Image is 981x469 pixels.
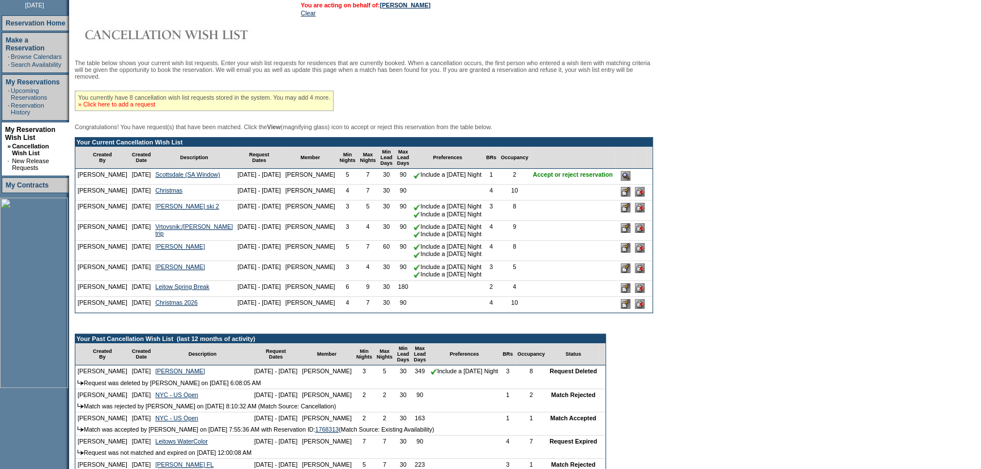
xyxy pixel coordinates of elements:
[130,389,153,400] td: [DATE]
[635,299,645,309] input: Delete this Request
[237,187,281,194] nobr: [DATE] - [DATE]
[155,171,220,178] a: Scottsdale (SA Window)
[498,281,531,297] td: 4
[155,187,182,194] a: Christmas
[337,261,357,281] td: 3
[155,263,205,270] a: [PERSON_NAME]
[395,436,412,447] td: 30
[267,123,280,130] b: View
[11,102,44,116] a: Reservation History
[413,263,481,270] nobr: Include a [DATE] Night
[357,241,378,261] td: 7
[413,271,481,278] nobr: Include a [DATE] Night
[283,147,338,169] td: Member
[357,221,378,241] td: 4
[551,391,595,398] nobr: Match Rejected
[283,201,338,220] td: [PERSON_NAME]
[498,185,531,201] td: 10
[7,157,11,171] td: ·
[413,211,420,218] img: chkSmaller.gif
[75,334,605,343] td: Your Past Cancellation Wish List (last 12 months of activity)
[395,185,412,201] td: 90
[498,201,531,220] td: 8
[621,187,630,197] input: Edit this Request
[357,297,378,313] td: 7
[153,147,235,169] td: Description
[300,343,354,365] td: Member
[635,263,645,273] input: Delete this Request
[395,169,412,185] td: 90
[11,61,61,68] a: Search Availability
[498,241,531,261] td: 8
[237,243,281,250] nobr: [DATE] - [DATE]
[378,147,395,169] td: Min Lead Days
[413,203,481,210] nobr: Include a [DATE] Night
[283,261,338,281] td: [PERSON_NAME]
[153,343,251,365] td: Description
[11,87,47,101] a: Upcoming Reservations
[413,231,481,237] nobr: Include a [DATE] Night
[484,185,498,201] td: 4
[237,263,281,270] nobr: [DATE] - [DATE]
[395,412,412,424] td: 30
[75,365,130,377] td: [PERSON_NAME]
[484,241,498,261] td: 4
[428,343,501,365] td: Preferences
[8,87,10,101] td: ·
[130,201,153,220] td: [DATE]
[621,263,630,273] input: Edit this Request
[411,436,428,447] td: 90
[378,185,395,201] td: 30
[11,53,62,60] a: Browse Calendars
[75,297,130,313] td: [PERSON_NAME]
[75,447,605,459] td: Request was not matched and expired on [DATE] 12:00:08 AM
[237,171,281,178] nobr: [DATE] - [DATE]
[237,299,281,306] nobr: [DATE] - [DATE]
[75,169,130,185] td: [PERSON_NAME]
[374,389,395,400] td: 2
[155,438,208,445] a: Leitows WaterColor
[515,365,548,377] td: 8
[378,169,395,185] td: 30
[395,221,412,241] td: 90
[354,365,374,377] td: 3
[395,241,412,261] td: 90
[75,185,130,201] td: [PERSON_NAME]
[484,201,498,220] td: 3
[550,415,596,421] nobr: Match Accepted
[301,10,315,16] a: Clear
[500,343,515,365] td: BRs
[549,368,597,374] nobr: Request Deleted
[378,261,395,281] td: 30
[315,426,339,433] a: 1768313
[75,147,130,169] td: Created By
[300,365,354,377] td: [PERSON_NAME]
[155,415,198,421] a: NYC - US Open
[621,203,630,212] input: Edit this Request
[395,201,412,220] td: 90
[413,251,420,258] img: chkSmaller.gif
[413,243,481,250] nobr: Include a [DATE] Night
[155,299,198,306] a: Christmas 2026
[357,261,378,281] td: 4
[411,365,428,377] td: 349
[78,427,84,432] img: arrow.gif
[130,169,153,185] td: [DATE]
[635,283,645,293] input: Delete this Request
[130,221,153,241] td: [DATE]
[6,181,49,189] a: My Contracts
[500,412,515,424] td: 1
[515,343,548,365] td: Occupancy
[395,343,412,365] td: Min Lead Days
[378,297,395,313] td: 30
[484,169,498,185] td: 1
[300,436,354,447] td: [PERSON_NAME]
[75,281,130,297] td: [PERSON_NAME]
[254,368,298,374] nobr: [DATE] - [DATE]
[411,412,428,424] td: 163
[357,185,378,201] td: 7
[12,143,49,156] a: Cancellation Wish List
[621,171,630,181] input: Accept or Reject this Reservation
[6,36,45,52] a: Make a Reservation
[413,271,420,278] img: chkSmaller.gif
